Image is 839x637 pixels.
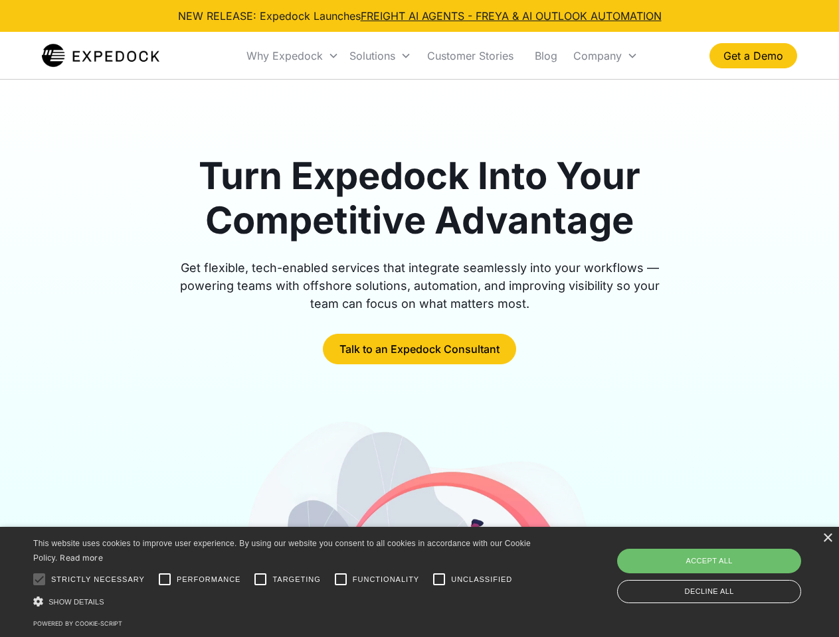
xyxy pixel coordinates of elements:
[353,574,419,585] span: Functionality
[323,334,516,364] a: Talk to an Expedock Consultant
[178,8,662,24] div: NEW RELEASE: Expedock Launches
[618,494,839,637] iframe: Chat Widget
[361,9,662,23] a: FREIGHT AI AGENTS - FREYA & AI OUTLOOK AUTOMATION
[272,574,320,585] span: Targeting
[33,539,531,563] span: This website uses cookies to improve user experience. By using our website you consent to all coo...
[451,574,512,585] span: Unclassified
[344,33,417,78] div: Solutions
[42,42,159,69] a: home
[241,33,344,78] div: Why Expedock
[177,574,241,585] span: Performance
[524,33,568,78] a: Blog
[573,49,622,62] div: Company
[48,598,104,606] span: Show details
[42,42,159,69] img: Expedock Logo
[568,33,643,78] div: Company
[60,553,103,563] a: Read more
[165,259,675,313] div: Get flexible, tech-enabled services that integrate seamlessly into your workflows — powering team...
[33,595,535,608] div: Show details
[246,49,323,62] div: Why Expedock
[51,574,145,585] span: Strictly necessary
[33,620,122,627] a: Powered by cookie-script
[417,33,524,78] a: Customer Stories
[709,43,797,68] a: Get a Demo
[349,49,395,62] div: Solutions
[165,154,675,243] h1: Turn Expedock Into Your Competitive Advantage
